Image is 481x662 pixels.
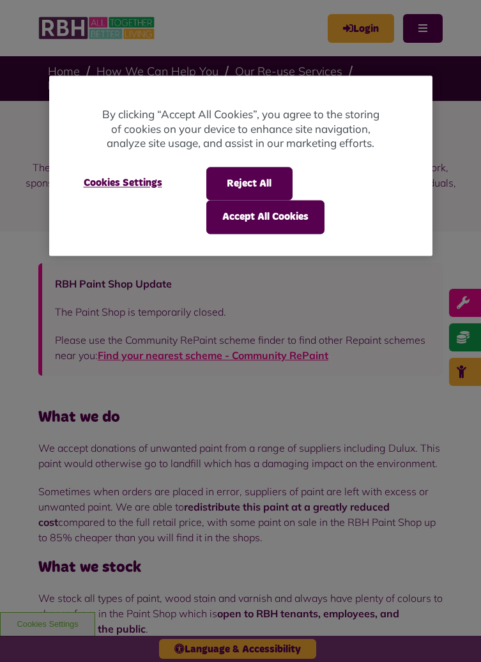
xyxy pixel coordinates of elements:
button: Reject All [206,167,293,200]
div: Cookie banner [49,76,432,256]
button: Cookies Settings [68,167,178,199]
button: Accept All Cookies [206,201,324,234]
p: By clicking “Accept All Cookies”, you agree to the storing of cookies on your device to enhance s... [100,108,381,151]
div: Privacy [49,76,432,256]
